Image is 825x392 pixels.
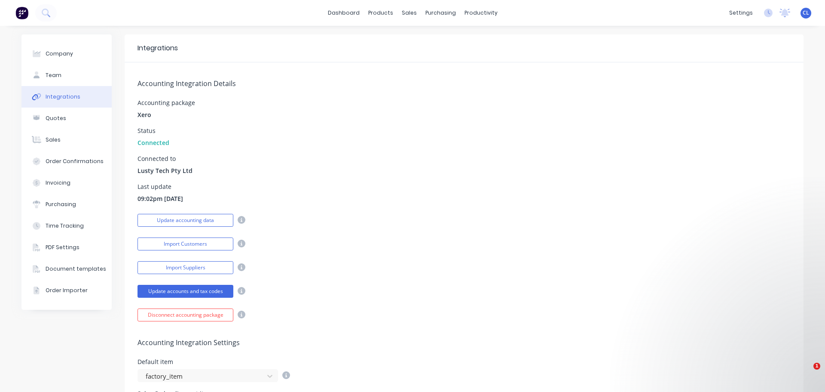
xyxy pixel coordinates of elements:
button: Disconnect accounting package [137,309,233,321]
div: Accounting package [137,100,195,106]
button: Import Customers [137,238,233,250]
button: Document templates [21,258,112,280]
div: Team [46,71,61,79]
div: productivity [460,6,502,19]
a: dashboard [324,6,364,19]
span: 09:02pm [DATE] [137,194,183,203]
div: purchasing [421,6,460,19]
div: products [364,6,397,19]
button: PDF Settings [21,237,112,258]
button: Integrations [21,86,112,108]
button: Sales [21,129,112,151]
div: sales [397,6,421,19]
div: Document templates [46,265,106,273]
div: Time Tracking [46,222,84,230]
h5: Accounting Integration Settings [137,339,791,347]
iframe: Intercom live chat [796,363,816,383]
div: Last update [137,184,183,190]
button: Order Confirmations [21,151,112,172]
span: Lusty Tech Pty Ltd [137,166,192,175]
span: Xero [137,110,151,119]
div: Company [46,50,73,58]
button: Order Importer [21,280,112,301]
div: Order Importer [46,287,88,294]
span: CL [803,9,809,17]
button: Invoicing [21,172,112,194]
div: Connected to [137,156,192,162]
button: Update accounts and tax codes [137,285,233,298]
div: Status [137,128,169,134]
div: Purchasing [46,201,76,208]
span: 1 [813,363,820,370]
div: settings [725,6,757,19]
button: Quotes [21,108,112,129]
div: Integrations [137,43,178,53]
button: Time Tracking [21,215,112,237]
span: Connected [137,138,169,147]
div: PDF Settings [46,244,79,251]
h5: Accounting Integration Details [137,80,791,88]
img: Factory [15,6,28,19]
button: Team [21,65,112,86]
div: Order Confirmations [46,157,104,165]
div: Default item [137,359,290,365]
button: Purchasing [21,194,112,215]
button: Company [21,43,112,65]
div: Invoicing [46,179,70,187]
button: Update accounting data [137,214,233,227]
div: Sales [46,136,61,144]
div: Quotes [46,114,66,122]
div: Integrations [46,93,80,101]
button: Import Suppliers [137,261,233,274]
